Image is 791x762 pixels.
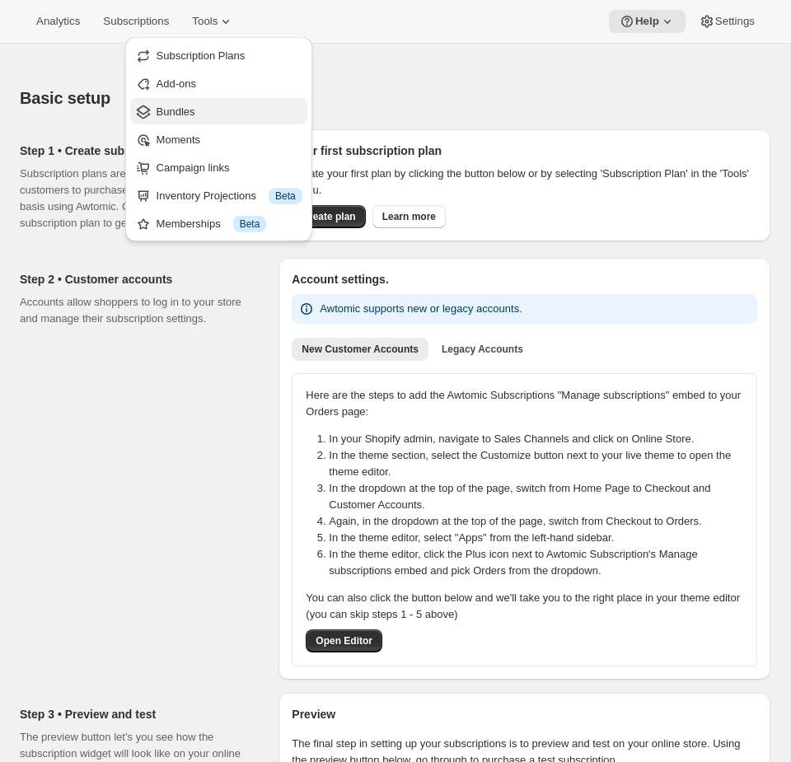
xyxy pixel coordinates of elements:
span: New Customer Accounts [302,343,419,356]
a: Learn more [372,205,446,228]
button: Memberships [130,210,307,236]
button: Analytics [26,10,90,33]
span: Tools [192,15,218,28]
button: Subscription Plans [130,42,307,68]
span: Learn more [382,210,436,223]
h2: Step 2 • Customer accounts [20,271,252,288]
li: Again, in the dropdown at the top of the page, switch from Checkout to Orders. [329,513,753,530]
li: In the theme editor, select "Apps" from the left-hand sidebar. [329,530,753,546]
button: Bundles [130,98,307,124]
h2: Your first subscription plan [292,143,757,159]
p: Awtomic supports new or legacy accounts. [320,301,522,317]
button: Subscriptions [93,10,179,33]
button: Inventory Projections [130,182,307,208]
span: Beta [240,217,260,231]
p: Create your first plan by clicking the button below or by selecting 'Subscription Plan' in the 'T... [292,166,757,199]
button: Help [609,10,686,33]
span: Beta [275,189,296,203]
button: Campaign links [130,154,307,180]
li: In the theme section, select the Customize button next to your live theme to open the theme editor. [329,447,753,480]
p: Subscription plans are the heart of what allows customers to purchase products on a recurring bas... [20,166,252,231]
p: Here are the steps to add the Awtomic Subscriptions "Manage subscriptions" embed to your Orders p... [306,387,743,420]
button: Moments [130,126,307,152]
span: Add-ons [157,77,196,90]
span: Subscriptions [103,15,169,28]
h2: Preview [292,706,757,722]
li: In your Shopify admin, navigate to Sales Channels and click on Online Store. [329,431,753,447]
p: Accounts allow shoppers to log in to your store and manage their subscription settings. [20,294,252,327]
p: You can also click the button below and we'll take you to the right place in your theme editor (y... [306,590,743,623]
span: Campaign links [157,161,230,174]
h2: Step 1 • Create subscription plan [20,143,252,159]
li: In the theme editor, click the Plus icon next to Awtomic Subscription's Manage subscriptions embe... [329,546,753,579]
span: Open Editor [316,634,372,647]
button: Legacy Accounts [432,338,533,361]
span: Basic setup [20,89,110,107]
span: Subscription Plans [157,49,246,62]
span: Moments [157,133,200,146]
span: Legacy Accounts [442,343,523,356]
span: Settings [715,15,755,28]
div: Memberships [157,216,302,232]
button: Settings [689,10,765,33]
li: In the dropdown at the top of the page, switch from Home Page to Checkout and Customer Accounts. [329,480,753,513]
span: Help [635,15,659,28]
h2: Account settings. [292,271,757,288]
div: Inventory Projections [157,188,302,204]
button: Create plan [292,205,365,228]
button: Open Editor [306,629,382,652]
span: Create plan [302,210,355,223]
button: Tools [182,10,244,33]
span: Analytics [36,15,80,28]
h2: Step 3 • Preview and test [20,706,252,722]
span: Bundles [157,105,195,118]
button: Add-ons [130,70,307,96]
button: New Customer Accounts [292,338,428,361]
